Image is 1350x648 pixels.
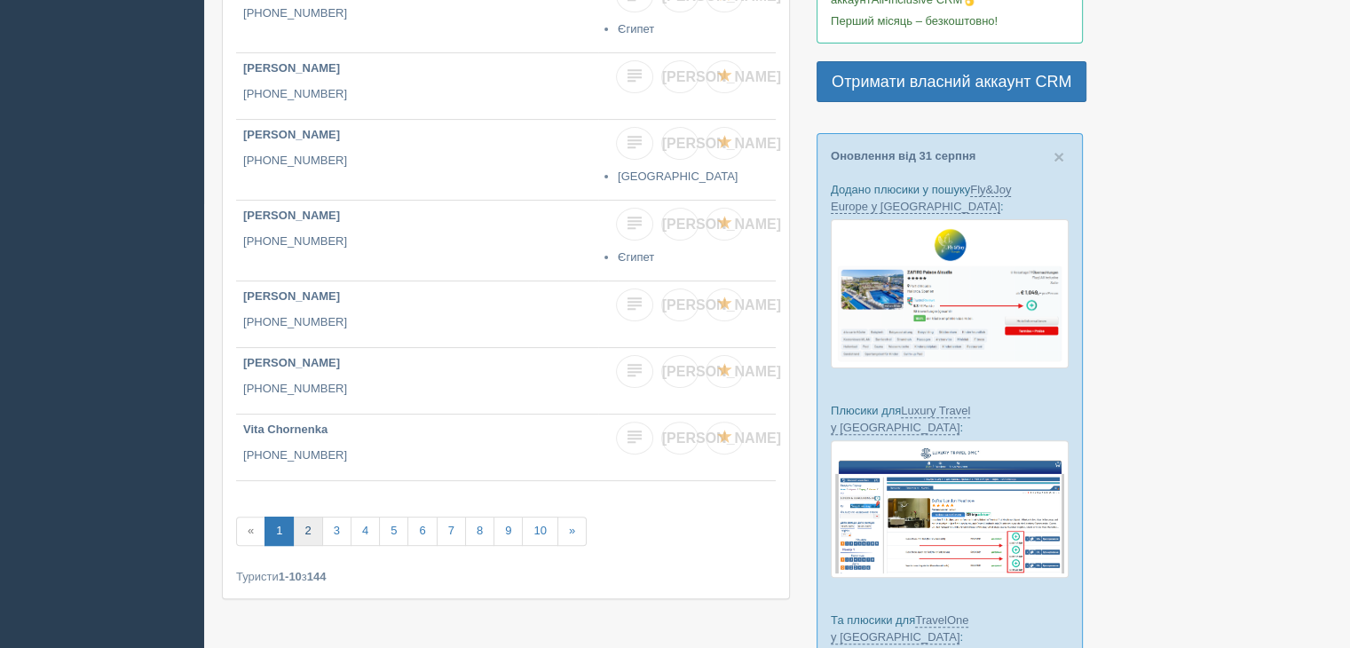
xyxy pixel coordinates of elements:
[831,440,1069,577] img: luxury-travel-%D0%BF%D0%BE%D0%B4%D0%B1%D0%BE%D1%80%D0%BA%D0%B0-%D1%81%D1%80%D0%BC-%D0%B4%D0%BB%D1...
[661,422,699,454] a: [PERSON_NAME]
[465,517,494,546] a: 8
[831,183,1011,214] a: Fly&Joy Europe у [GEOGRAPHIC_DATA]
[243,5,591,22] p: [PHONE_NUMBER]
[1054,146,1064,167] span: ×
[661,60,699,93] a: [PERSON_NAME]
[662,364,781,379] span: [PERSON_NAME]
[831,181,1069,215] p: Додано плюсики у пошуку :
[817,61,1086,102] a: Отримати власний аккаунт CRM
[236,53,598,119] a: [PERSON_NAME] [PHONE_NUMBER]
[379,517,408,546] a: 5
[661,288,699,321] a: [PERSON_NAME]
[831,219,1069,368] img: fly-joy-de-proposal-crm-for-travel-agency.png
[557,517,587,546] a: »
[661,127,699,160] a: [PERSON_NAME]
[243,356,340,369] b: [PERSON_NAME]
[493,517,523,546] a: 9
[831,12,1069,29] p: Перший місяць – безкоштовно!
[662,136,781,151] span: [PERSON_NAME]
[236,568,776,585] div: Туристи з
[831,149,975,162] a: Оновлення від 31 серпня
[243,314,591,331] p: [PHONE_NUMBER]
[351,517,380,546] a: 4
[522,517,557,546] a: 10
[322,517,351,546] a: 3
[831,404,970,435] a: Luxury Travel у [GEOGRAPHIC_DATA]
[236,415,598,480] a: Vita Chornenka [PHONE_NUMBER]
[293,517,322,546] a: 2
[243,61,340,75] b: [PERSON_NAME]
[243,289,340,303] b: [PERSON_NAME]
[618,170,738,183] a: [GEOGRAPHIC_DATA]
[236,281,598,347] a: [PERSON_NAME] [PHONE_NUMBER]
[236,201,598,281] a: [PERSON_NAME] [PHONE_NUMBER]
[662,69,781,84] span: [PERSON_NAME]
[307,570,327,583] b: 144
[407,517,437,546] a: 6
[243,153,591,170] p: [PHONE_NUMBER]
[831,613,968,644] a: TravelOne у [GEOGRAPHIC_DATA]
[618,250,654,264] a: Єгипет
[831,402,1069,436] p: Плюсики для :
[1054,147,1064,166] button: Close
[618,22,654,36] a: Єгипет
[661,208,699,241] a: [PERSON_NAME]
[236,120,598,200] a: [PERSON_NAME] [PHONE_NUMBER]
[662,431,781,446] span: [PERSON_NAME]
[243,209,340,222] b: [PERSON_NAME]
[243,86,591,103] p: [PHONE_NUMBER]
[831,612,1069,645] p: Та плюсики для :
[236,348,598,414] a: [PERSON_NAME] [PHONE_NUMBER]
[243,381,591,398] p: [PHONE_NUMBER]
[661,355,699,388] a: [PERSON_NAME]
[236,517,265,546] span: «
[264,517,294,546] a: 1
[662,297,781,312] span: [PERSON_NAME]
[279,570,302,583] b: 1-10
[243,447,591,464] p: [PHONE_NUMBER]
[437,517,466,546] a: 7
[243,423,328,436] b: Vita Chornenka
[243,128,340,141] b: [PERSON_NAME]
[243,233,591,250] p: [PHONE_NUMBER]
[662,217,781,232] span: [PERSON_NAME]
